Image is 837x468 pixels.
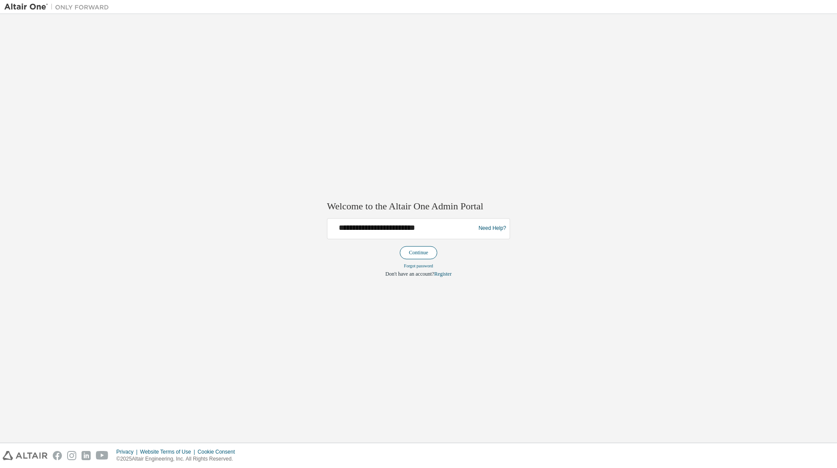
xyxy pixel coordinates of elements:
[53,451,62,460] img: facebook.svg
[82,451,91,460] img: linkedin.svg
[400,246,437,259] button: Continue
[434,271,452,277] a: Register
[385,271,434,277] span: Don't have an account?
[479,229,506,229] a: Need Help?
[197,448,240,455] div: Cookie Consent
[140,448,197,455] div: Website Terms of Use
[67,451,76,460] img: instagram.svg
[4,3,113,11] img: Altair One
[404,263,433,268] a: Forgot password
[3,451,48,460] img: altair_logo.svg
[327,201,510,213] h2: Welcome to the Altair One Admin Portal
[116,448,140,455] div: Privacy
[96,451,109,460] img: youtube.svg
[116,455,240,463] p: © 2025 Altair Engineering, Inc. All Rights Reserved.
